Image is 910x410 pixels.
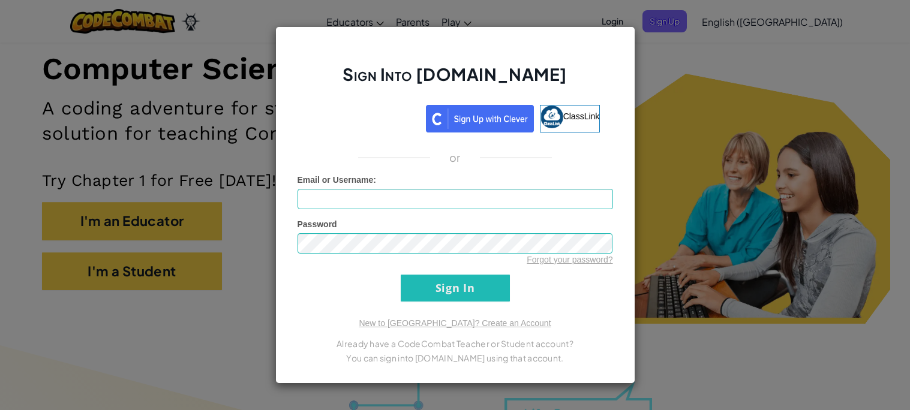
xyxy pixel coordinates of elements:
[563,111,600,121] span: ClassLink
[401,275,510,302] input: Sign In
[298,63,613,98] h2: Sign Into [DOMAIN_NAME]
[298,174,377,186] label: :
[426,105,534,132] img: clever_sso_button@2x.png
[540,105,563,128] img: classlink-logo-small.png
[304,104,426,130] iframe: Sign in with Google Button
[527,255,612,264] a: Forgot your password?
[359,318,551,328] a: New to [GEOGRAPHIC_DATA]? Create an Account
[298,219,337,229] span: Password
[298,351,613,365] p: You can sign into [DOMAIN_NAME] using that account.
[298,336,613,351] p: Already have a CodeCombat Teacher or Student account?
[449,150,461,165] p: or
[298,175,374,185] span: Email or Username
